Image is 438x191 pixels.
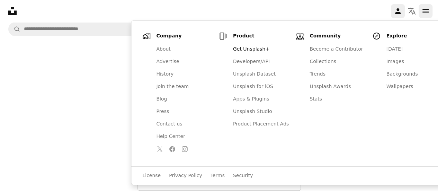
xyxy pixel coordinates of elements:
[154,144,165,155] a: Follow Unsplash on Twitter
[211,172,225,179] a: Terms
[305,93,369,105] a: Stats
[233,33,293,40] h1: Product
[179,144,190,155] a: Follow Unsplash on Instagram
[152,55,216,68] a: Advertise
[229,80,293,93] a: Unsplash for iOS
[305,55,369,68] a: Collections
[169,172,202,179] a: Privacy Policy
[391,4,405,18] a: Log in / Sign up
[142,172,161,179] a: License
[229,43,293,55] a: Get Unsplash+
[229,118,293,130] a: Product Placement Ads
[305,43,369,55] a: Become a Contributor
[233,172,253,179] a: Security
[229,68,293,80] a: Unsplash Dataset
[152,93,216,105] a: Blog
[310,33,369,40] h1: Community
[405,4,419,18] button: Language
[229,105,293,118] a: Unsplash Studio
[167,144,178,155] a: Follow Unsplash on Facebook
[419,4,432,18] button: Menu
[9,23,20,36] button: Search Unsplash
[229,93,293,105] a: Apps & Plugins
[305,80,369,93] a: Unsplash Awards
[152,130,216,143] a: Help Center
[8,22,430,36] form: Find visuals sitewide
[8,7,17,15] a: Home — Unsplash
[152,43,216,55] a: About
[152,80,216,93] a: Join the team
[229,55,293,68] a: Developers/API
[152,68,216,80] a: History
[152,118,216,130] a: Contact us
[305,68,369,80] a: Trends
[156,33,216,40] h1: Company
[152,105,216,118] a: Press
